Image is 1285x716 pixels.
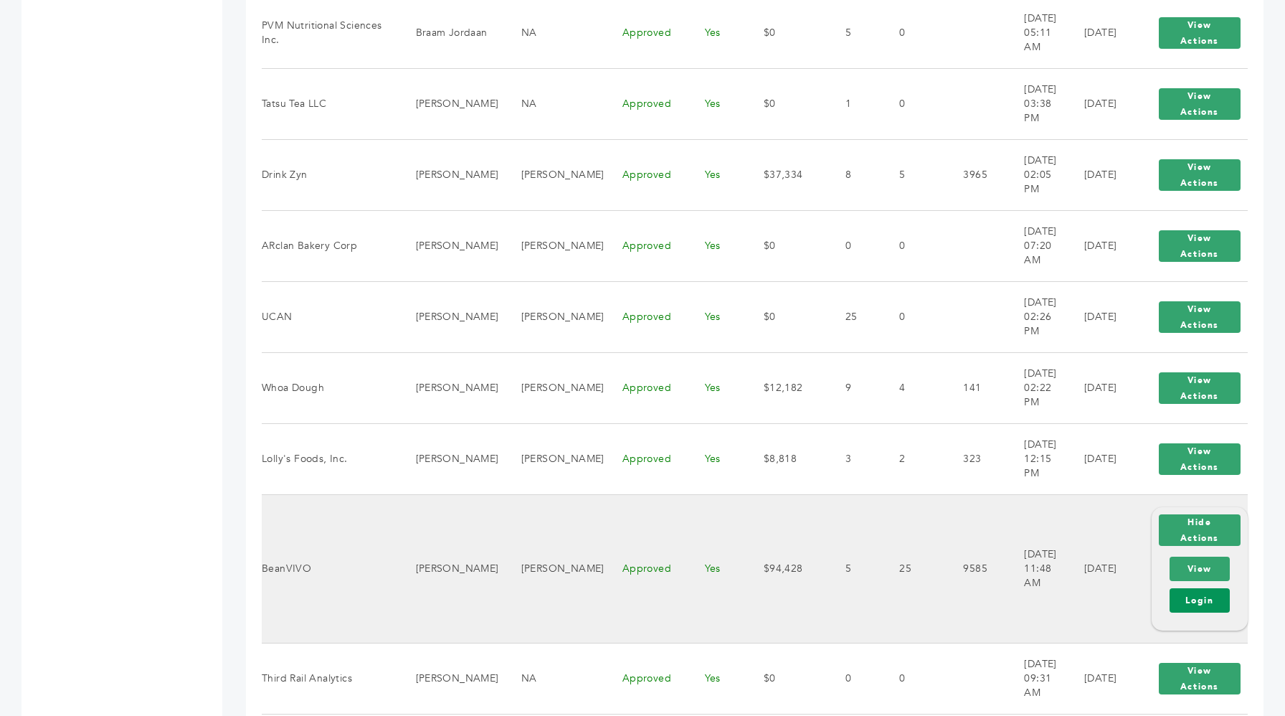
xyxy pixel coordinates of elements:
td: Approved [604,210,687,281]
td: 3 [828,423,882,494]
td: [PERSON_NAME] [503,423,604,494]
td: 5 [828,494,882,643]
td: 0 [828,210,882,281]
td: [PERSON_NAME] [398,139,503,210]
td: [PERSON_NAME] [398,210,503,281]
td: [PERSON_NAME] [398,423,503,494]
button: View Actions [1159,88,1241,120]
td: [DATE] 02:22 PM [1006,352,1066,423]
td: [DATE] [1066,352,1134,423]
td: 9585 [945,494,1006,643]
td: [PERSON_NAME] [398,68,503,139]
td: [DATE] 12:15 PM [1006,423,1066,494]
td: 8 [828,139,882,210]
td: 1 [828,68,882,139]
td: [DATE] [1066,423,1134,494]
td: 0 [881,68,945,139]
td: [PERSON_NAME] [503,139,604,210]
button: View Actions [1159,443,1241,475]
td: 25 [828,281,882,352]
button: View Actions [1159,372,1241,404]
td: Yes [687,210,746,281]
td: Third Rail Analytics [262,643,398,714]
td: Approved [604,68,687,139]
td: Approved [604,643,687,714]
td: [DATE] 11:48 AM [1006,494,1066,643]
td: Yes [687,643,746,714]
td: Tatsu Tea LLC [262,68,398,139]
td: [PERSON_NAME] [398,494,503,643]
td: 0 [881,281,945,352]
td: $0 [746,210,828,281]
td: $8,818 [746,423,828,494]
a: View [1170,557,1230,581]
td: 141 [945,352,1006,423]
td: [PERSON_NAME] [398,643,503,714]
td: Approved [604,281,687,352]
button: Hide Actions [1159,514,1241,546]
td: Approved [604,494,687,643]
td: 0 [881,210,945,281]
td: [PERSON_NAME] [503,494,604,643]
td: $94,428 [746,494,828,643]
td: [PERSON_NAME] [503,281,604,352]
td: 2 [881,423,945,494]
td: Approved [604,423,687,494]
td: [DATE] 02:05 PM [1006,139,1066,210]
td: Yes [687,352,746,423]
a: Login [1170,588,1230,613]
button: View Actions [1159,301,1241,333]
button: View Actions [1159,17,1241,49]
td: [PERSON_NAME] [503,210,604,281]
button: View Actions [1159,230,1241,262]
td: 5 [881,139,945,210]
td: [DATE] 02:26 PM [1006,281,1066,352]
td: 3965 [945,139,1006,210]
td: 9 [828,352,882,423]
td: Yes [687,68,746,139]
td: Lolly's Foods, Inc. [262,423,398,494]
td: Yes [687,139,746,210]
td: $0 [746,643,828,714]
td: [DATE] [1066,281,1134,352]
td: Whoa Dough [262,352,398,423]
td: $0 [746,68,828,139]
td: Approved [604,139,687,210]
td: [PERSON_NAME] [503,352,604,423]
td: 25 [881,494,945,643]
td: [DATE] [1066,643,1134,714]
td: UCAN [262,281,398,352]
td: [DATE] [1066,139,1134,210]
td: 323 [945,423,1006,494]
td: [DATE] [1066,494,1134,643]
td: [DATE] [1066,210,1134,281]
td: Yes [687,281,746,352]
td: $0 [746,281,828,352]
td: [DATE] [1066,68,1134,139]
button: View Actions [1159,159,1241,191]
td: $37,334 [746,139,828,210]
td: Yes [687,423,746,494]
td: $12,182 [746,352,828,423]
td: 0 [881,643,945,714]
td: Drink Zyn [262,139,398,210]
td: [PERSON_NAME] [398,352,503,423]
td: ARclan Bakery Corp [262,210,398,281]
td: BeanVIVO [262,494,398,643]
td: Yes [687,494,746,643]
td: [DATE] 03:38 PM [1006,68,1066,139]
td: Approved [604,352,687,423]
td: [PERSON_NAME] [398,281,503,352]
td: NA [503,68,604,139]
td: 0 [828,643,882,714]
td: [DATE] 09:31 AM [1006,643,1066,714]
td: [DATE] 07:20 AM [1006,210,1066,281]
button: View Actions [1159,663,1241,694]
td: 4 [881,352,945,423]
td: NA [503,643,604,714]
